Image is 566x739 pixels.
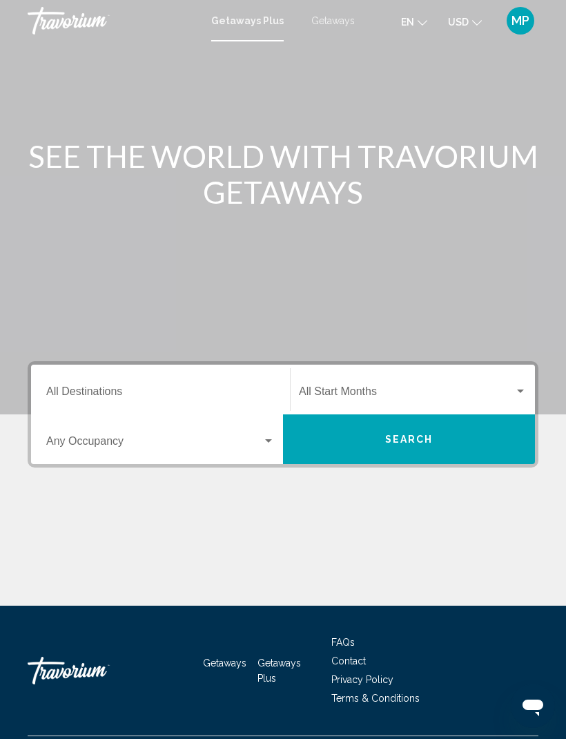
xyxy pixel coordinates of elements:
iframe: Button to launch messaging window [511,684,555,728]
a: FAQs [331,637,355,648]
span: Search [385,434,433,445]
button: Change language [401,12,427,32]
h1: SEE THE WORLD WITH TRAVORIUM GETAWAYS [28,138,538,210]
a: Getaways Plus [211,15,284,26]
button: User Menu [502,6,538,35]
a: Getaways Plus [257,658,301,684]
a: Privacy Policy [331,674,393,685]
a: Getaways [203,658,246,669]
a: Travorium [28,7,197,35]
div: Search widget [31,365,535,464]
span: MP [511,14,529,28]
a: Travorium [28,650,166,691]
span: USD [448,17,469,28]
a: Contact [331,655,366,666]
a: Terms & Conditions [331,693,420,704]
button: Search [283,414,535,464]
button: Change currency [448,12,482,32]
span: en [401,17,414,28]
a: Getaways [311,15,355,26]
